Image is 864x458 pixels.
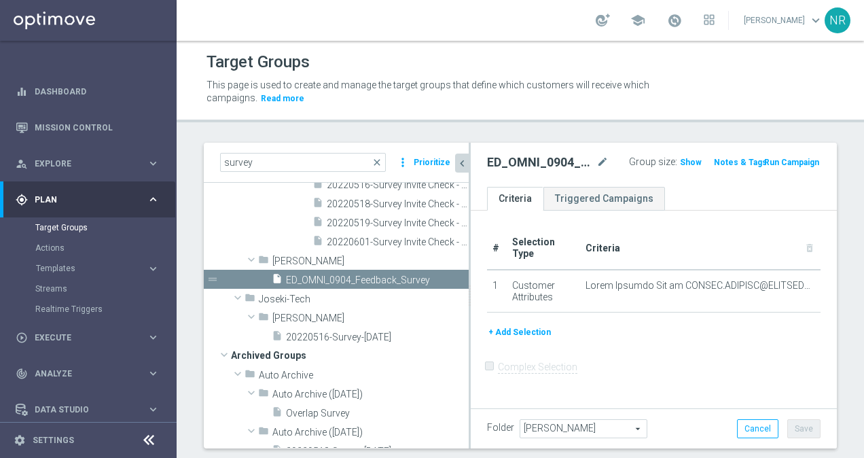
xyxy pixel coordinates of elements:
div: Templates [35,258,175,279]
div: NR [825,7,850,33]
i: folder [258,254,269,270]
div: Streams [35,279,175,299]
button: Templates keyboard_arrow_right [35,263,160,274]
span: This page is used to create and manage the target groups that define which customers will receive... [206,80,649,103]
span: 20220516-Survey-Monday [286,332,469,343]
span: Analyze [35,370,147,378]
button: chevron_left [455,154,469,173]
h1: Target Groups [206,52,310,72]
button: Notes & Tags [713,155,768,170]
i: keyboard_arrow_right [147,193,160,206]
span: keyboard_arrow_down [808,13,823,28]
a: Settings [33,436,74,444]
i: keyboard_arrow_right [147,331,160,344]
span: Templates [36,264,133,272]
button: track_changes Analyze keyboard_arrow_right [15,368,160,379]
label: : [675,156,677,168]
span: 20220519-Survey Invite Check - Thursday [327,217,469,229]
div: Actions [35,238,175,258]
input: Quick find group or folder [220,153,386,172]
td: 1 [487,270,507,313]
span: 20220601-Survey Invite Check - Wednesday [327,236,469,248]
span: close [372,157,382,168]
span: 20220516-Survey Invite Check - Monday [327,179,469,191]
th: # [487,227,507,270]
i: folder [245,368,255,384]
span: Execute [35,334,147,342]
button: Mission Control [15,122,160,133]
a: Triggered Campaigns [543,187,665,211]
a: Realtime Triggers [35,304,141,315]
button: Save [787,419,821,438]
i: play_circle_outline [16,332,28,344]
div: Dashboard [16,73,160,109]
a: Criteria [487,187,543,211]
div: Realtime Triggers [35,299,175,319]
span: Data Studio [35,406,147,414]
a: Dashboard [35,73,160,109]
i: track_changes [16,368,28,380]
span: Auto Archive (2022-08-17) [272,427,469,438]
i: insert_drive_file [272,406,283,422]
label: Group size [629,156,675,168]
i: mode_edit [596,154,609,171]
i: insert_drive_file [312,178,323,194]
span: Lorem Ipsumdo Sit am CONSEC.ADIPISC@ELITSEDDOEIUSMO.TEM,INCID@UTLAB.ETD,MAGNAALI92@ENIMA.MIN,VENI... [586,280,815,292]
i: folder [258,425,269,441]
button: person_search Explore keyboard_arrow_right [15,158,160,169]
span: Show [680,158,702,167]
button: + Add Selection [487,325,552,340]
a: Actions [35,243,141,253]
th: Selection Type [507,227,580,270]
button: Cancel [737,419,778,438]
span: Jonas [272,313,469,324]
i: equalizer [16,86,28,98]
span: Joseki-Tech [259,294,469,305]
div: Target Groups [35,217,175,238]
span: Archived Groups [231,346,469,365]
i: gps_fixed [16,194,28,206]
i: insert_drive_file [312,197,323,213]
i: folder [258,311,269,327]
span: Explore [35,160,147,168]
span: Auto Archive [259,370,469,381]
i: chevron_left [456,157,469,170]
i: insert_drive_file [272,330,283,346]
i: insert_drive_file [312,235,323,251]
button: gps_fixed Plan keyboard_arrow_right [15,194,160,205]
td: Customer Attributes [507,270,580,313]
i: keyboard_arrow_right [147,262,160,275]
div: Mission Control [16,109,160,145]
h2: ED_OMNI_0904_Feedback_Survey [487,154,594,171]
a: Streams [35,283,141,294]
span: 20220518-Survey Invite Check - Wednesday [327,198,469,210]
a: Mission Control [35,109,160,145]
div: Explore [16,158,147,170]
button: Read more [259,91,306,106]
button: Data Studio keyboard_arrow_right [15,404,160,415]
div: Execute [16,332,147,344]
div: Templates [36,264,147,272]
span: 20220518-Survey-Wednesday [286,446,469,457]
button: Run Campaign [763,155,821,170]
i: settings [14,434,26,446]
span: Johnny [272,256,469,267]
label: Folder [487,422,514,434]
button: Prioritize [412,154,452,172]
i: keyboard_arrow_right [147,367,160,380]
button: play_circle_outline Execute keyboard_arrow_right [15,332,160,343]
span: Plan [35,196,147,204]
i: keyboard_arrow_right [147,157,160,170]
i: person_search [16,158,28,170]
i: more_vert [396,153,410,172]
button: equalizer Dashboard [15,86,160,97]
i: insert_drive_file [312,216,323,232]
span: Criteria [586,243,620,253]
